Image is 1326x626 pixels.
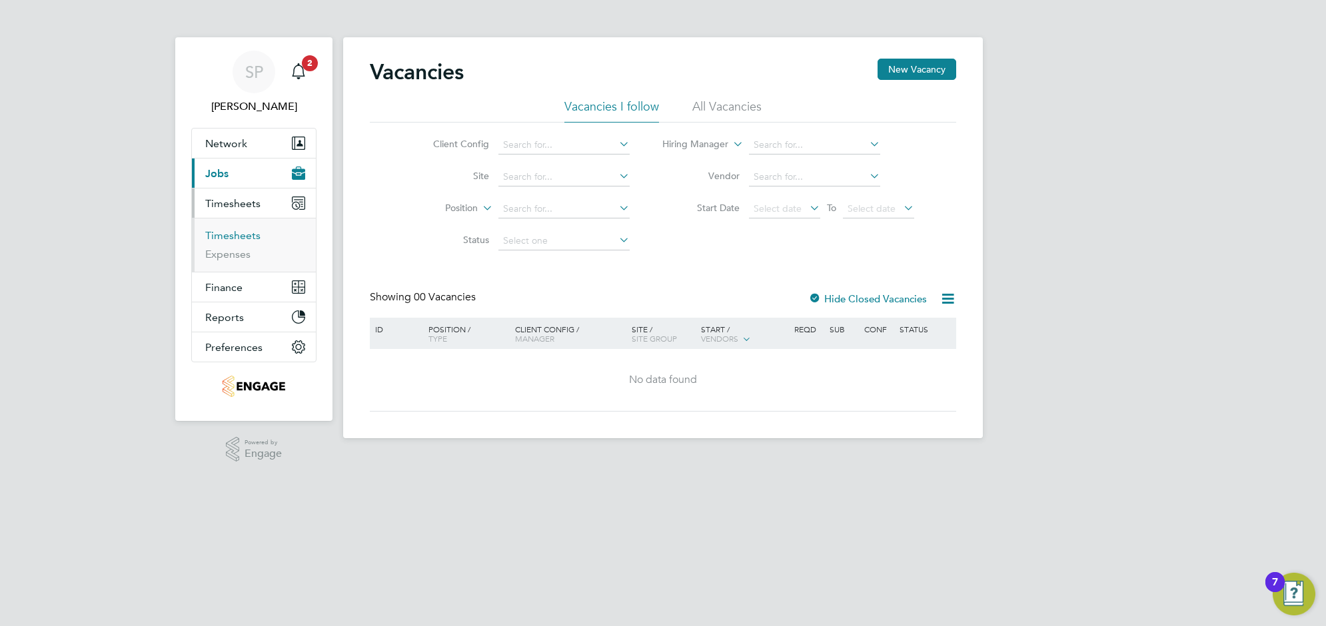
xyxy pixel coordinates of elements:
span: To [823,199,840,216]
input: Search for... [749,168,880,186]
label: Hide Closed Vacancies [808,292,927,305]
li: Vacancies I follow [564,99,659,123]
button: Finance [192,272,316,302]
span: Select date [848,202,896,214]
label: Hiring Manager [652,138,728,151]
span: Type [428,333,447,344]
button: Reports [192,302,316,332]
span: Manager [515,333,554,344]
a: Timesheets [205,229,261,242]
div: 7 [1272,582,1278,599]
div: Sub [826,318,861,340]
label: Position [401,202,478,215]
span: Powered by [245,437,282,448]
input: Search for... [498,168,630,186]
span: Finance [205,281,243,294]
div: Showing [370,290,478,304]
span: Sophie Perry [191,99,317,115]
span: Vendors [701,333,738,344]
nav: Main navigation [175,37,332,421]
div: Start / [698,318,791,351]
a: Powered byEngage [226,437,283,462]
span: Site Group [632,333,677,344]
input: Search for... [498,200,630,218]
label: Client Config [412,138,489,150]
input: Search for... [498,136,630,155]
a: Expenses [205,248,251,260]
span: 00 Vacancies [414,290,476,304]
div: Conf [861,318,896,340]
div: Status [896,318,954,340]
a: SP[PERSON_NAME] [191,51,317,115]
label: Status [412,234,489,246]
li: All Vacancies [692,99,762,123]
div: Reqd [791,318,826,340]
div: Site / [628,318,698,350]
a: Go to home page [191,376,317,397]
span: Timesheets [205,197,261,210]
button: Open Resource Center, 7 new notifications [1273,573,1315,615]
span: Engage [245,448,282,460]
img: jjfox-logo-retina.png [223,376,285,397]
label: Start Date [663,202,740,214]
div: ID [372,318,418,340]
h2: Vacancies [370,59,464,85]
span: Reports [205,311,244,324]
span: 2 [302,55,318,71]
button: Network [192,129,316,158]
span: Select date [754,202,802,214]
button: Preferences [192,332,316,362]
button: Jobs [192,158,316,188]
span: Network [205,137,247,150]
button: Timesheets [192,188,316,218]
a: 2 [285,51,312,93]
label: Vendor [663,170,740,182]
div: No data found [372,373,954,387]
input: Search for... [749,136,880,155]
button: New Vacancy [878,59,956,80]
span: SP [245,63,263,81]
div: Timesheets [192,218,316,272]
label: Site [412,170,489,182]
span: Preferences [205,341,263,354]
div: Client Config / [512,318,628,350]
span: Jobs [205,167,229,180]
input: Select one [498,232,630,250]
div: Position / [418,318,512,350]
